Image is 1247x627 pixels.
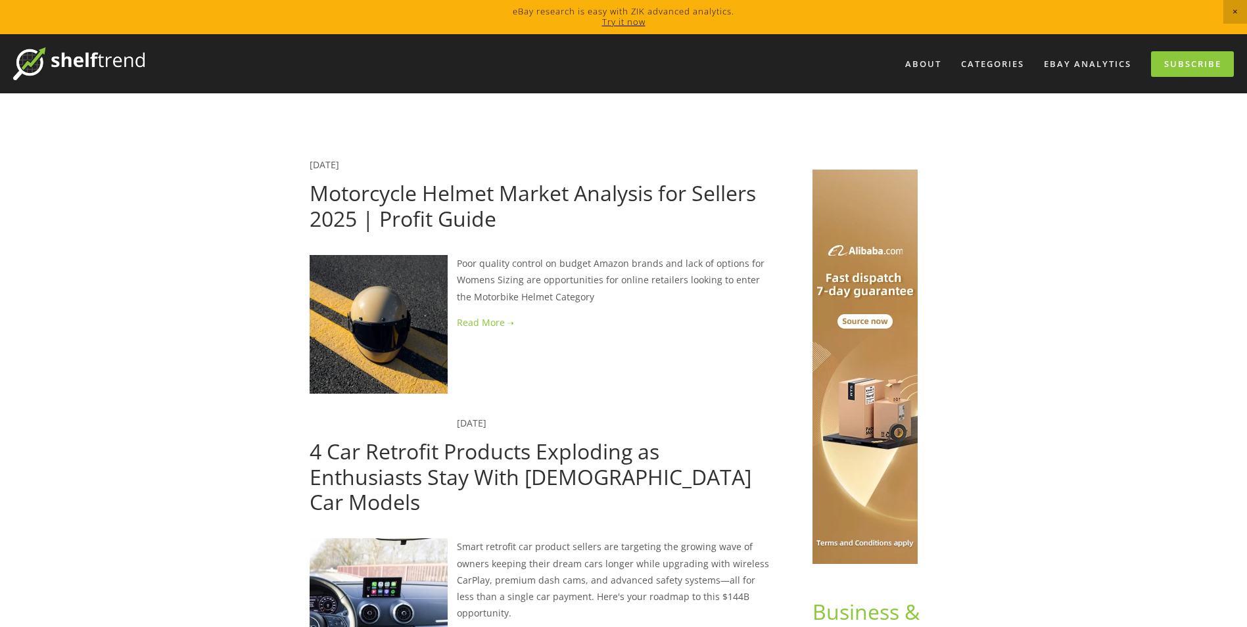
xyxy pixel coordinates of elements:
[310,158,339,171] a: [DATE]
[1035,53,1140,75] a: eBay Analytics
[310,437,751,516] a: 4 Car Retrofit Products Exploding as Enthusiasts Stay With [DEMOGRAPHIC_DATA] Car Models
[1151,51,1234,77] a: Subscribe
[310,255,770,305] p: Poor quality control on budget Amazon brands and lack of options for Womens Sizing are opportunit...
[310,538,770,621] p: Smart retrofit car product sellers are targeting the growing wave of owners keeping their dream c...
[13,47,145,80] img: ShelfTrend
[812,170,918,564] img: Shop Alibaba
[310,255,448,393] img: Motorcycle Helmet Market Analysis for Sellers 2025 | Profit Guide
[953,53,1033,75] div: Categories
[897,53,950,75] a: About
[457,417,486,429] a: [DATE]
[602,16,646,28] a: Try it now
[310,179,756,232] a: Motorcycle Helmet Market Analysis for Sellers 2025 | Profit Guide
